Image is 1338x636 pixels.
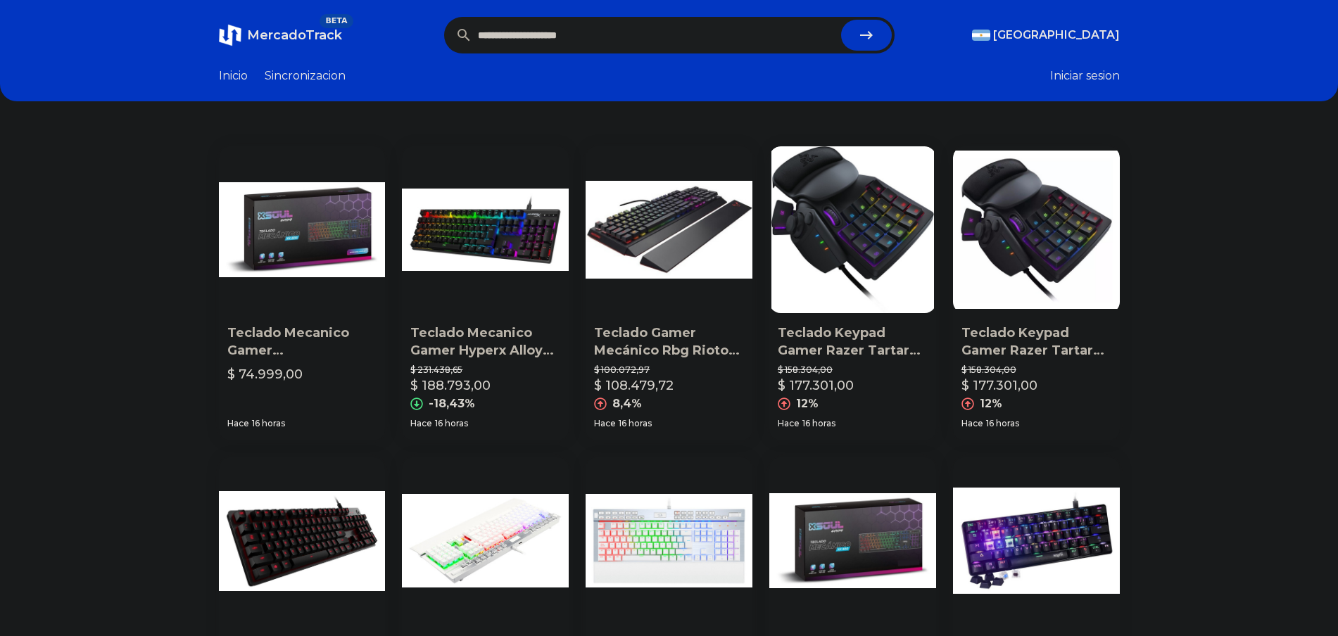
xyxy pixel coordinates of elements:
[961,324,1111,360] p: Teclado Keypad Gamer Razer Tartarus V2 Chroma Semi-mecanico
[227,324,377,360] p: Teclado Mecanico Gamer Retroiluminado [PERSON_NAME] Led Kit Ck104 Blue
[410,376,491,395] p: $ 188.793,00
[227,418,249,429] span: Hace
[594,418,616,429] span: Hace
[802,418,835,429] span: 16 horas
[402,146,569,313] img: Teclado Mecanico Gamer Hyperx Alloy Origins Rgb Switches Hx
[972,27,1120,44] button: [GEOGRAPHIC_DATA]
[778,376,854,395] p: $ 177.301,00
[953,457,1120,624] img: Teclado Mecánico Gamer Rgb 61 Teclas Con Software Nskbgz61
[1050,68,1120,84] button: Iniciar sesion
[586,146,752,313] img: Teclado Gamer Mecánico Rbg Riotoro Ghostwriter Prism Cherry
[219,146,386,440] a: Teclado Mecanico Gamer Retroiluminado Luz Led Kit Ck104 BlueTeclado Mecanico Gamer Retroiluminado...
[320,14,353,28] span: BETA
[594,364,744,376] p: $ 100.072,97
[219,24,241,46] img: MercadoTrack
[219,24,342,46] a: MercadoTrackBETA
[265,68,346,84] a: Sincronizacion
[961,364,1111,376] p: $ 158.304,00
[435,418,468,429] span: 16 horas
[219,146,386,313] img: Teclado Mecanico Gamer Retroiluminado Luz Led Kit Ck104 Blue
[778,364,928,376] p: $ 158.304,00
[410,418,432,429] span: Hace
[410,324,560,360] p: Teclado Mecanico Gamer Hyperx Alloy Origins Rgb Switches Hx
[993,27,1120,44] span: [GEOGRAPHIC_DATA]
[410,364,560,376] p: $ 231.438,65
[247,27,342,43] span: MercadoTrack
[594,324,744,360] p: Teclado Gamer Mecánico Rbg Riotoro Ghostwriter Prism Cherry
[778,418,800,429] span: Hace
[953,146,1120,313] img: Teclado Keypad Gamer Razer Tartarus V2 Chroma Semi-mecanico
[219,68,248,84] a: Inicio
[769,457,936,624] img: Teclado Mecanico Gamer Luz Led Retroiluminado Ck104 Blue
[594,376,674,395] p: $ 108.479,72
[796,395,819,412] p: 12%
[227,364,303,384] p: $ 74.999,00
[972,30,990,41] img: Argentina
[219,457,386,624] img: Teclado Gamer Mecánico Logitech G413 Retroiluminado Carbon
[980,395,1002,412] p: 12%
[769,146,936,313] img: Teclado Keypad Gamer Razer Tartarus V2 Chroma Semi-mecanico
[429,395,475,412] p: -18,43%
[402,146,569,440] a: Teclado Mecanico Gamer Hyperx Alloy Origins Rgb Switches HxTeclado Mecanico Gamer Hyperx Alloy Or...
[961,376,1037,395] p: $ 177.301,00
[778,324,928,360] p: Teclado Keypad Gamer Razer Tartarus V2 Chroma Semi-mecanico
[402,457,569,624] img: Teclado Gamer Mecanico Redragon Yama K550 Rgb Blanco Español
[619,418,652,429] span: 16 horas
[769,146,936,440] a: Teclado Keypad Gamer Razer Tartarus V2 Chroma Semi-mecanicoTeclado Keypad Gamer Razer Tartarus V2...
[252,418,285,429] span: 16 horas
[953,146,1120,440] a: Teclado Keypad Gamer Razer Tartarus V2 Chroma Semi-mecanicoTeclado Keypad Gamer Razer Tartarus V2...
[586,457,752,624] img: Teclado Gamer Mecanico Redragon Yama K550 Rgb Blanco Español
[961,418,983,429] span: Hace
[612,395,642,412] p: 8,4%
[986,418,1019,429] span: 16 horas
[586,146,752,440] a: Teclado Gamer Mecánico Rbg Riotoro Ghostwriter Prism CherryTeclado Gamer Mecánico Rbg Riotoro Gho...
